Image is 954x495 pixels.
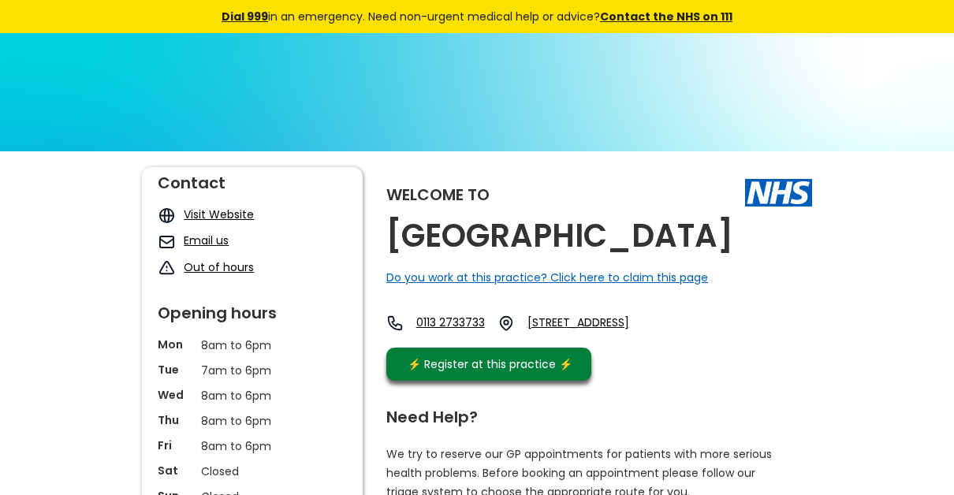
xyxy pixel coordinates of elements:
img: practice location icon [497,314,515,332]
a: 0113 2733733 [416,314,485,332]
h2: [GEOGRAPHIC_DATA] [386,218,733,254]
a: Email us [184,233,229,248]
p: Tue [158,362,193,378]
a: Do you work at this practice? Click here to claim this page [386,270,708,285]
p: 8am to 6pm [201,337,304,354]
a: ⚡️ Register at this practice ⚡️ [386,348,591,381]
p: 8am to 6pm [201,437,304,455]
div: Welcome to [386,187,490,203]
img: The NHS logo [745,179,812,206]
p: Fri [158,437,193,453]
p: 7am to 6pm [201,362,304,379]
p: Wed [158,387,193,403]
a: Contact the NHS on 111 [600,9,732,24]
img: globe icon [158,207,176,225]
p: Mon [158,337,193,352]
a: Dial 999 [222,9,268,24]
p: 8am to 6pm [201,412,304,430]
p: 8am to 6pm [201,387,304,404]
div: Need Help? [386,401,796,425]
a: Out of hours [184,259,254,275]
p: Closed [201,463,304,480]
a: [STREET_ADDRESS] [527,314,665,332]
img: mail icon [158,233,176,251]
div: Opening hours [158,297,347,321]
p: Thu [158,412,193,428]
img: exclamation icon [158,259,176,277]
div: Contact [158,167,347,191]
div: in an emergency. Need non-urgent medical help or advice? [114,8,840,25]
img: telephone icon [386,314,404,332]
div: ⚡️ Register at this practice ⚡️ [399,355,580,373]
p: Sat [158,463,193,478]
a: Visit Website [184,207,254,222]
